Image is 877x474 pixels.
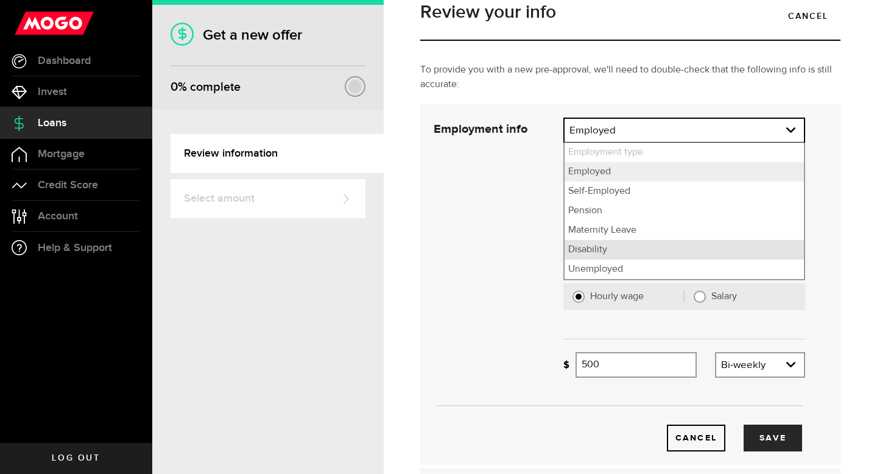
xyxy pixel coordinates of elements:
li: Pension [565,201,804,221]
a: Cancel [776,3,840,29]
strong: Employment info [434,123,527,135]
span: Log out [52,454,100,462]
h1: Get a new offer [171,26,365,44]
label: Hourly wage [590,291,684,303]
span: Dashboard [38,55,91,66]
span: Credit Score [38,180,98,191]
li: Disability [565,240,804,260]
span: Invest [38,87,67,97]
a: Select amount [171,179,365,218]
button: Save [744,425,802,451]
span: Mortgage [38,149,85,160]
span: Loans [38,118,66,129]
li: Self-Employed [565,182,804,201]
a: expand select [716,353,804,377]
a: expand select [565,119,804,142]
button: Cancel [667,425,725,451]
li: Employed [565,162,804,182]
span: Account [38,211,78,222]
li: Employment type [565,143,804,162]
label: Salary [711,291,796,303]
input: Hourly wage [572,291,585,303]
p: To provide you with a new pre-approval, we'll need to double-check that the following info is sti... [420,63,840,92]
span: Help & Support [38,242,112,253]
button: Open LiveChat chat widget [10,5,46,41]
a: Review information [171,134,384,173]
span: 0 [171,80,178,94]
li: Maternity Leave [565,221,804,240]
li: Unemployed [565,260,804,279]
h1: Review your info [420,3,840,21]
input: Salary [694,291,706,303]
div: % complete [171,76,241,98]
